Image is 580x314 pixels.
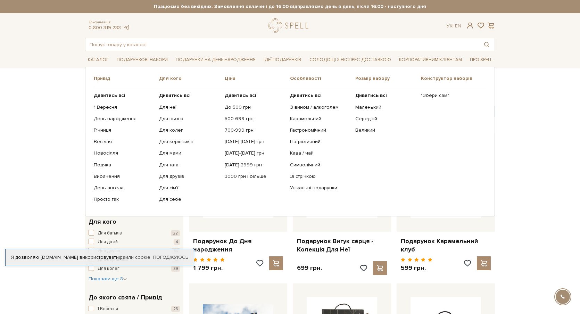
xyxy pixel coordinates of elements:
a: Просто так [94,196,154,203]
span: | [453,23,454,29]
span: Для колег [98,265,119,272]
button: Для батьків 22 [89,230,180,237]
span: 39 [171,266,180,272]
a: Погоджуюсь [153,254,188,261]
button: Пошук товару у каталозі [479,38,495,51]
span: Особливості [290,75,355,82]
a: [DATE]-[DATE] грн [225,150,285,156]
span: 54 [172,248,180,254]
span: 26 [171,306,180,312]
a: Весілля [94,139,154,145]
a: En [455,23,461,29]
a: Середній [355,116,415,122]
b: Дивитись всі [159,92,191,98]
span: Для кого [159,75,224,82]
p: 599 грн. [401,264,432,272]
a: До 500 грн [225,104,285,110]
a: Подарунок До Дня народження [193,237,283,254]
span: Ідеї подарунків [261,55,304,65]
strong: Працюємо без вихідних. Замовлення оплачені до 16:00 відправляємо день в день, після 16:00 - насту... [85,3,495,10]
a: День народження [94,116,154,122]
a: Дивитись всі [94,92,154,99]
span: Розмір набору [355,75,421,82]
a: Для мами [159,150,219,156]
a: Річниця [94,127,154,133]
a: Для сім'ї [159,185,219,191]
b: Дивитись всі [290,92,322,98]
a: Дивитись всі [355,92,415,99]
a: Для себе [159,196,219,203]
a: Гастрономічний [290,127,350,133]
span: 22 [171,230,180,236]
p: 699 грн. [297,264,322,272]
b: Дивитись всі [225,92,256,98]
p: 1 799 грн. [193,264,225,272]
a: Подарунок Карамельний клуб [401,237,491,254]
a: Солодощі з експрес-доставкою [307,54,394,66]
button: Для друзів 54 [89,248,180,255]
a: Для нього [159,116,219,122]
a: Кава / чай [290,150,350,156]
b: Дивитись всі [94,92,125,98]
a: Подяка [94,162,154,168]
div: Я дозволяю [DOMAIN_NAME] використовувати [6,254,194,261]
span: Подарунки на День народження [173,55,258,65]
a: [DATE]-2999 грн [225,162,285,168]
a: Зі стрічкою [290,173,350,180]
a: Символічний [290,162,350,168]
a: 500-699 грн [225,116,285,122]
a: Для колег [159,127,219,133]
span: До якого свята / Привід [89,293,162,302]
a: Новосілля [94,150,154,156]
a: Унікальні подарунки [290,185,350,191]
button: Для дітей 4 [89,239,180,246]
a: Великий [355,127,415,133]
span: Для дітей [98,239,118,246]
a: logo [268,18,312,33]
div: Каталог [85,67,495,216]
span: Для друзів [98,248,120,255]
input: Пошук товару у каталозі [85,38,479,51]
span: Каталог [85,55,111,65]
a: 700-999 грн [225,127,285,133]
span: 1 Вересня [98,306,118,313]
button: 1 Вересня 26 [89,306,180,313]
a: З вином / алкоголем [290,104,350,110]
a: Для друзів [159,173,219,180]
a: Для неї [159,104,219,110]
a: Дивитись всі [225,92,285,99]
button: Показати ще 8 [89,275,127,282]
span: Привід [94,75,159,82]
a: 1 Вересня [94,104,154,110]
a: 0 800 319 233 [89,25,121,31]
div: Ук [447,23,461,29]
a: [DATE]-[DATE] грн [225,139,285,145]
a: Вибачення [94,173,154,180]
span: Конструктор наборів [421,75,486,82]
a: Карамельний [290,116,350,122]
span: Для батьків [98,230,122,237]
span: Подарункові набори [114,55,171,65]
button: Для колег 39 [89,265,180,272]
a: 3000 грн і більше [225,173,285,180]
a: Для керівників [159,139,219,145]
a: "Збери сам" [421,92,481,99]
span: Консультація: [89,20,130,25]
a: Маленький [355,104,415,110]
b: Дивитись всі [355,92,387,98]
span: Про Spell [467,55,495,65]
a: Дивитись всі [159,92,219,99]
a: файли cookie [119,254,150,260]
a: Дивитись всі [290,92,350,99]
a: Корпоративним клієнтам [396,54,465,66]
a: Патріотичний [290,139,350,145]
a: Подарунок Вигук серця - Колекція Для Неї [297,237,387,254]
span: 4 [174,239,180,245]
span: Для кого [89,217,116,226]
a: День ангела [94,185,154,191]
a: Для тата [159,162,219,168]
a: telegram [123,25,130,31]
span: Показати ще 8 [89,276,127,282]
span: Ціна [225,75,290,82]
